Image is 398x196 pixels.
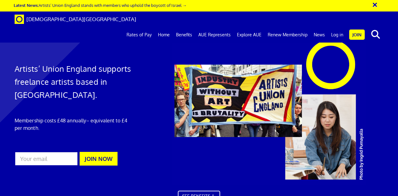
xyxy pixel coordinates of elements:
h1: Artists’ Union England supports freelance artists based in [GEOGRAPHIC_DATA]. [15,62,131,101]
button: JOIN NOW [80,152,118,166]
a: Join [349,30,365,40]
a: Home [155,27,173,43]
a: Latest News:Artists’ Union England stands with members who uphold the boycott of Israel → [14,2,187,8]
button: search [366,28,385,41]
a: Benefits [173,27,195,43]
a: Explore AUE [234,27,265,43]
a: News [311,27,328,43]
span: [DEMOGRAPHIC_DATA][GEOGRAPHIC_DATA] [26,16,136,22]
a: Log in [328,27,346,43]
a: Rates of Pay [123,27,155,43]
strong: Latest News: [14,2,39,8]
a: Renew Membership [265,27,311,43]
a: Brand [DEMOGRAPHIC_DATA][GEOGRAPHIC_DATA] [10,11,141,27]
p: Membership costs £48 annually – equivalent to £4 per month. [15,117,131,132]
input: Your email [15,152,78,166]
a: AUE Represents [195,27,234,43]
